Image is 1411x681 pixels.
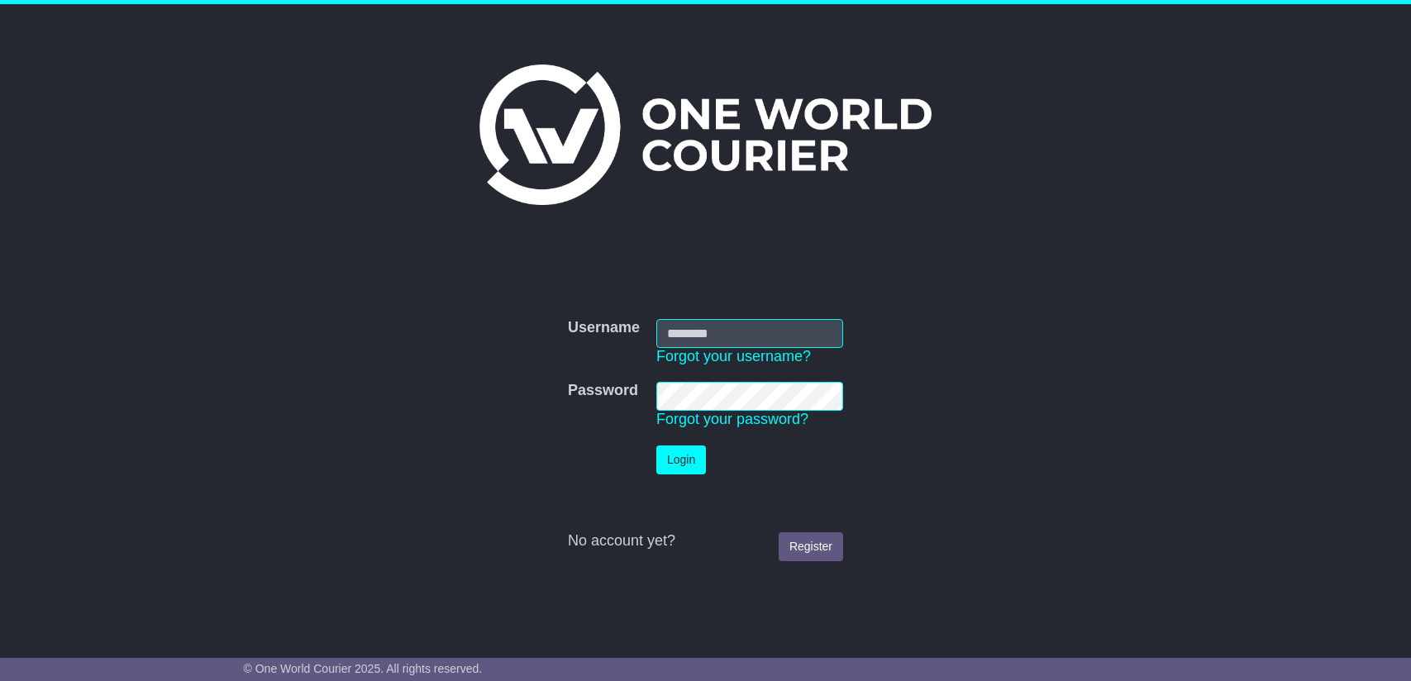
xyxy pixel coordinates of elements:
[656,411,808,427] a: Forgot your password?
[244,662,483,675] span: © One World Courier 2025. All rights reserved.
[568,532,843,550] div: No account yet?
[568,382,638,400] label: Password
[656,445,706,474] button: Login
[779,532,843,561] a: Register
[479,64,931,205] img: One World
[568,319,640,337] label: Username
[656,348,811,364] a: Forgot your username?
